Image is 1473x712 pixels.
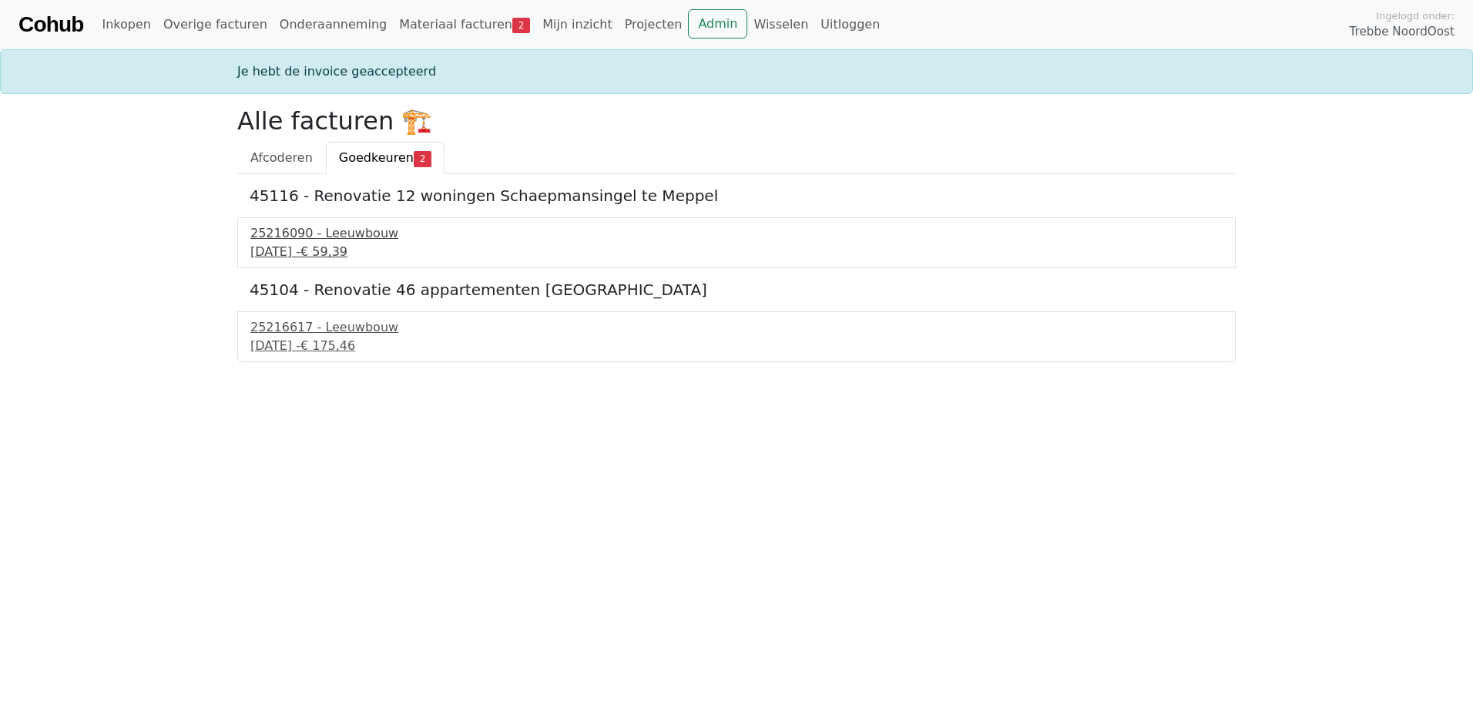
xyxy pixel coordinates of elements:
[688,9,747,39] a: Admin
[619,9,689,40] a: Projecten
[250,224,1223,243] div: 25216090 - Leeuwbouw
[300,244,347,259] span: € 59,39
[250,243,1223,261] div: [DATE] -
[157,9,273,40] a: Overige facturen
[300,338,355,353] span: € 175,46
[250,186,1223,205] h5: 45116 - Renovatie 12 woningen Schaepmansingel te Meppel
[326,142,445,174] a: Goedkeuren2
[237,142,326,174] a: Afcoderen
[250,280,1223,299] h5: 45104 - Renovatie 46 appartementen [GEOGRAPHIC_DATA]
[96,9,156,40] a: Inkopen
[237,106,1236,136] h2: Alle facturen 🏗️
[250,337,1223,355] div: [DATE] -
[339,150,414,165] span: Goedkeuren
[747,9,814,40] a: Wisselen
[18,6,83,43] a: Cohub
[393,9,536,40] a: Materiaal facturen2
[1376,8,1455,23] span: Ingelogd onder:
[512,18,530,33] span: 2
[250,318,1223,355] a: 25216617 - Leeuwbouw[DATE] -€ 175,46
[250,224,1223,261] a: 25216090 - Leeuwbouw[DATE] -€ 59,39
[414,151,431,166] span: 2
[228,62,1245,81] div: Je hebt de invoice geaccepteerd
[250,318,1223,337] div: 25216617 - Leeuwbouw
[1350,23,1455,41] span: Trebbe NoordOost
[250,150,313,165] span: Afcoderen
[814,9,886,40] a: Uitloggen
[536,9,619,40] a: Mijn inzicht
[273,9,393,40] a: Onderaanneming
